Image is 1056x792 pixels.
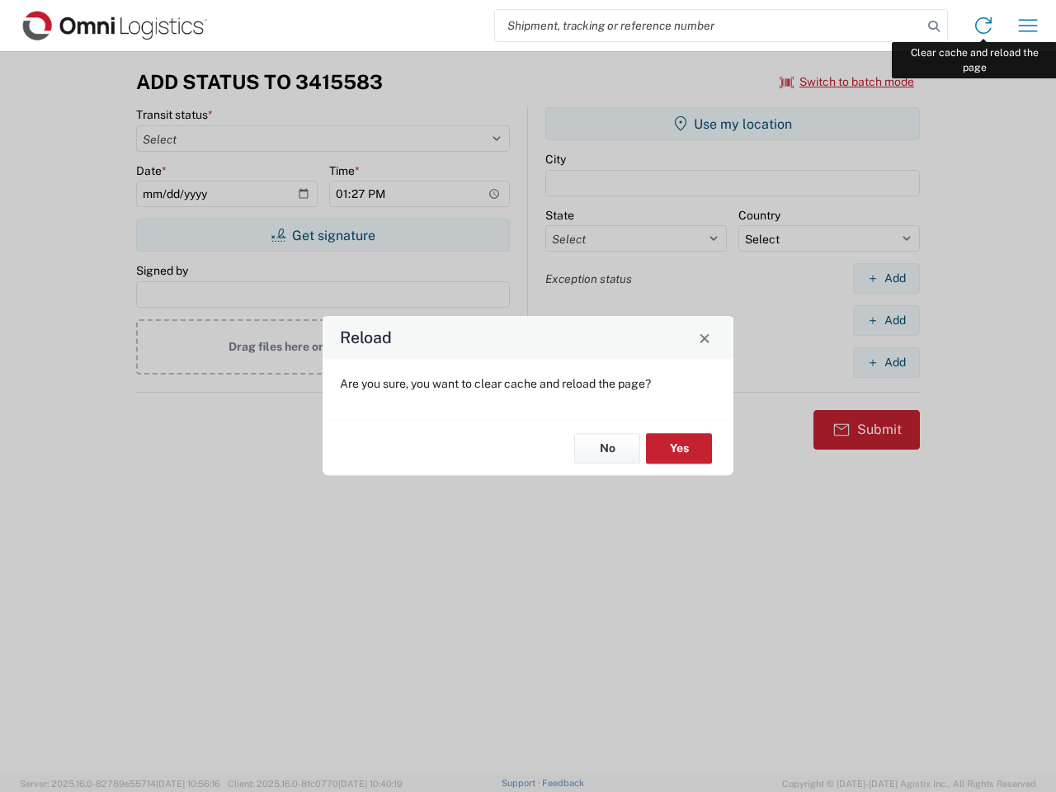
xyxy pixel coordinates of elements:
input: Shipment, tracking or reference number [495,10,922,41]
button: Yes [646,433,712,464]
button: Close [693,326,716,349]
h4: Reload [340,326,392,350]
p: Are you sure, you want to clear cache and reload the page? [340,376,716,391]
button: No [574,433,640,464]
